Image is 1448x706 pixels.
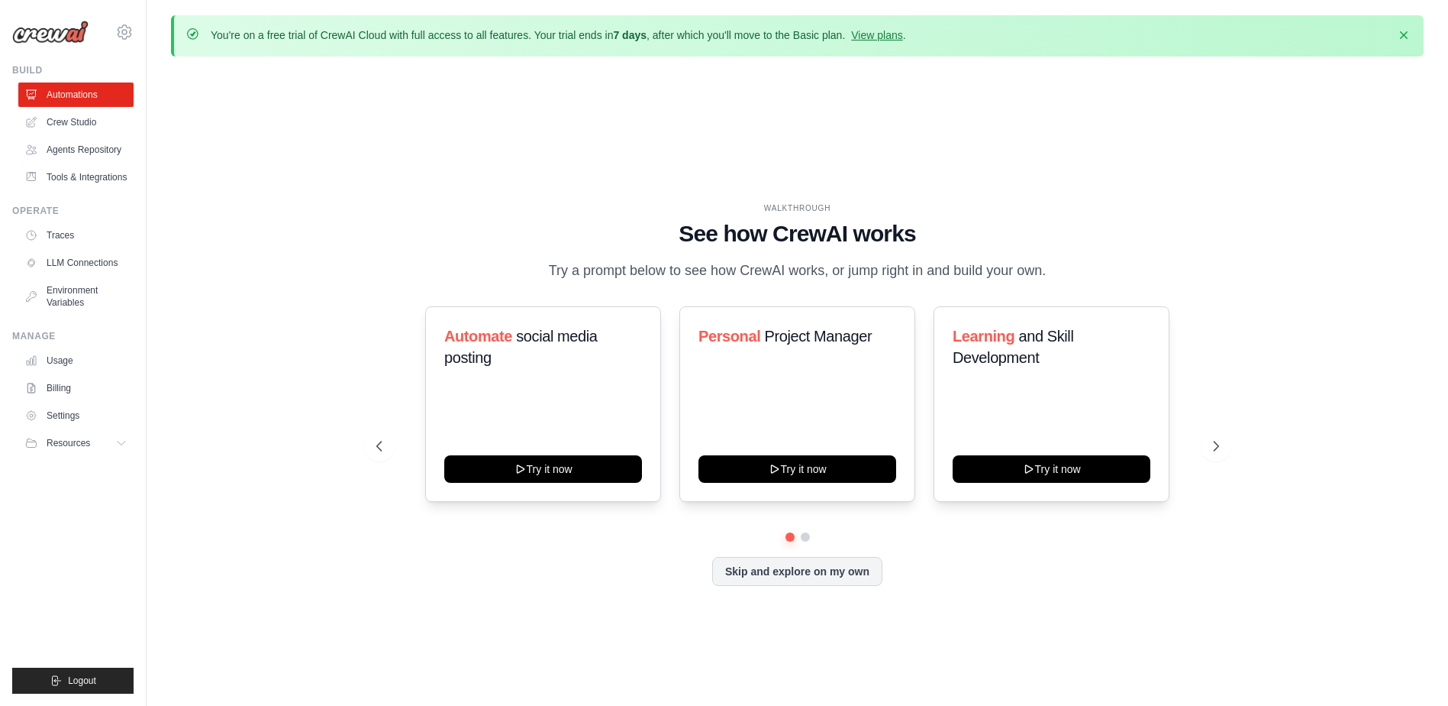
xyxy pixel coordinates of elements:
div: Manage [12,330,134,342]
div: WALKTHROUGH [376,202,1219,214]
a: Automations [18,83,134,107]
button: Skip and explore on my own [712,557,882,586]
button: Resources [18,431,134,455]
a: Traces [18,223,134,248]
button: Logout [12,668,134,694]
div: Build [12,64,134,76]
strong: 7 days [613,29,647,41]
p: You're on a free trial of CrewAI Cloud with full access to all features. Your trial ends in , aft... [211,28,906,43]
a: Environment Variables [18,278,134,315]
span: Resources [47,437,90,449]
a: LLM Connections [18,251,134,275]
span: Logout [68,675,96,687]
span: Project Manager [764,328,872,345]
div: Operate [12,205,134,217]
span: Automate [444,328,512,345]
a: Agents Repository [18,138,134,162]
a: Usage [18,348,134,373]
a: Tools & Integrations [18,165,134,189]
a: Billing [18,376,134,400]
a: View plans [851,29,902,41]
h1: See how CrewAI works [376,220,1219,248]
button: Try it now [444,455,642,483]
span: Personal [698,328,760,345]
img: Logo [12,21,89,44]
a: Settings [18,403,134,428]
iframe: Chat Widget [1372,633,1448,706]
button: Try it now [698,455,896,483]
span: social media posting [444,328,598,366]
a: Crew Studio [18,110,134,134]
span: Learning [953,328,1014,345]
button: Try it now [953,455,1150,483]
p: Try a prompt below to see how CrewAI works, or jump right in and build your own. [541,260,1054,282]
